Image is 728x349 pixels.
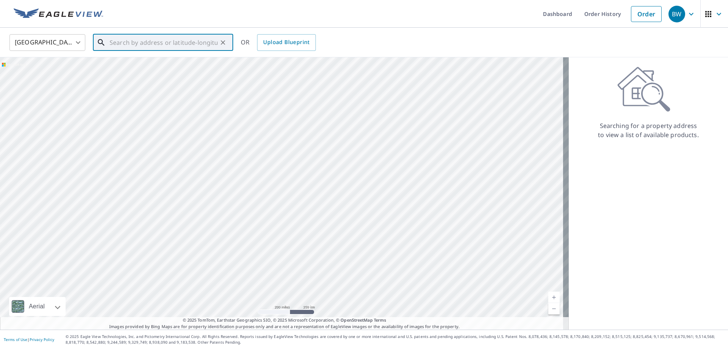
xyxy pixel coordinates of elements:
[374,317,386,323] a: Terms
[257,34,315,51] a: Upload Blueprint
[110,32,218,53] input: Search by address or latitude-longitude
[340,317,372,323] a: OpenStreetMap
[14,8,103,20] img: EV Logo
[218,37,228,48] button: Clear
[548,303,560,314] a: Current Level 5, Zoom Out
[631,6,662,22] a: Order
[9,297,66,316] div: Aerial
[30,337,54,342] a: Privacy Policy
[4,337,27,342] a: Terms of Use
[263,38,309,47] span: Upload Blueprint
[548,292,560,303] a: Current Level 5, Zoom In
[183,317,386,324] span: © 2025 TomTom, Earthstar Geographics SIO, © 2025 Microsoft Corporation, ©
[27,297,47,316] div: Aerial
[668,6,685,22] div: BW
[598,121,699,139] p: Searching for a property address to view a list of available products.
[9,32,85,53] div: [GEOGRAPHIC_DATA]
[241,34,316,51] div: OR
[66,334,724,345] p: © 2025 Eagle View Technologies, Inc. and Pictometry International Corp. All Rights Reserved. Repo...
[4,337,54,342] p: |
